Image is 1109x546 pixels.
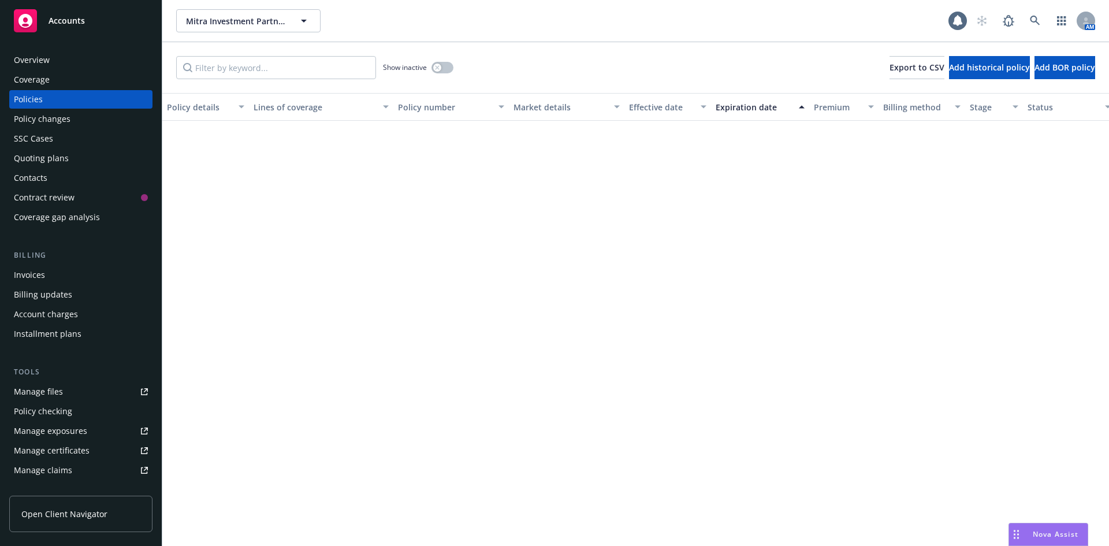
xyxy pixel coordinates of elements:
[167,101,232,113] div: Policy details
[949,56,1030,79] button: Add historical policy
[1033,529,1078,539] span: Nova Assist
[1034,62,1095,73] span: Add BOR policy
[186,15,286,27] span: Mitra Investment Partners LLC
[879,93,965,121] button: Billing method
[14,51,50,69] div: Overview
[9,51,152,69] a: Overview
[970,101,1006,113] div: Stage
[14,90,43,109] div: Policies
[949,62,1030,73] span: Add historical policy
[9,250,152,261] div: Billing
[14,149,69,168] div: Quoting plans
[9,366,152,378] div: Tools
[14,188,75,207] div: Contract review
[162,93,249,121] button: Policy details
[809,93,879,121] button: Premium
[890,56,944,79] button: Export to CSV
[254,101,376,113] div: Lines of coverage
[9,402,152,421] a: Policy checking
[1008,523,1088,546] button: Nova Assist
[14,285,72,304] div: Billing updates
[14,169,47,187] div: Contacts
[814,101,861,113] div: Premium
[14,129,53,148] div: SSC Cases
[14,70,50,89] div: Coverage
[890,62,944,73] span: Export to CSV
[249,93,393,121] button: Lines of coverage
[1028,101,1098,113] div: Status
[14,382,63,401] div: Manage files
[883,101,948,113] div: Billing method
[9,90,152,109] a: Policies
[9,188,152,207] a: Contract review
[383,62,427,72] span: Show inactive
[716,101,792,113] div: Expiration date
[9,149,152,168] a: Quoting plans
[176,56,376,79] input: Filter by keyword...
[14,305,78,324] div: Account charges
[629,101,694,113] div: Effective date
[1034,56,1095,79] button: Add BOR policy
[9,129,152,148] a: SSC Cases
[14,208,100,226] div: Coverage gap analysis
[513,101,607,113] div: Market details
[14,266,45,284] div: Invoices
[1050,9,1073,32] a: Switch app
[14,481,68,499] div: Manage BORs
[14,325,81,343] div: Installment plans
[711,93,809,121] button: Expiration date
[9,70,152,89] a: Coverage
[9,461,152,480] a: Manage claims
[9,441,152,460] a: Manage certificates
[398,101,492,113] div: Policy number
[14,110,70,128] div: Policy changes
[49,16,85,25] span: Accounts
[9,325,152,343] a: Installment plans
[393,93,509,121] button: Policy number
[9,208,152,226] a: Coverage gap analysis
[997,9,1020,32] a: Report a Bug
[176,9,321,32] button: Mitra Investment Partners LLC
[1009,523,1024,545] div: Drag to move
[9,305,152,324] a: Account charges
[9,382,152,401] a: Manage files
[14,441,90,460] div: Manage certificates
[9,266,152,284] a: Invoices
[1024,9,1047,32] a: Search
[14,402,72,421] div: Policy checking
[509,93,624,121] button: Market details
[965,93,1023,121] button: Stage
[9,422,152,440] a: Manage exposures
[970,9,993,32] a: Start snowing
[9,285,152,304] a: Billing updates
[14,422,87,440] div: Manage exposures
[9,110,152,128] a: Policy changes
[624,93,711,121] button: Effective date
[9,169,152,187] a: Contacts
[9,481,152,499] a: Manage BORs
[9,5,152,37] a: Accounts
[14,461,72,480] div: Manage claims
[21,508,107,520] span: Open Client Navigator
